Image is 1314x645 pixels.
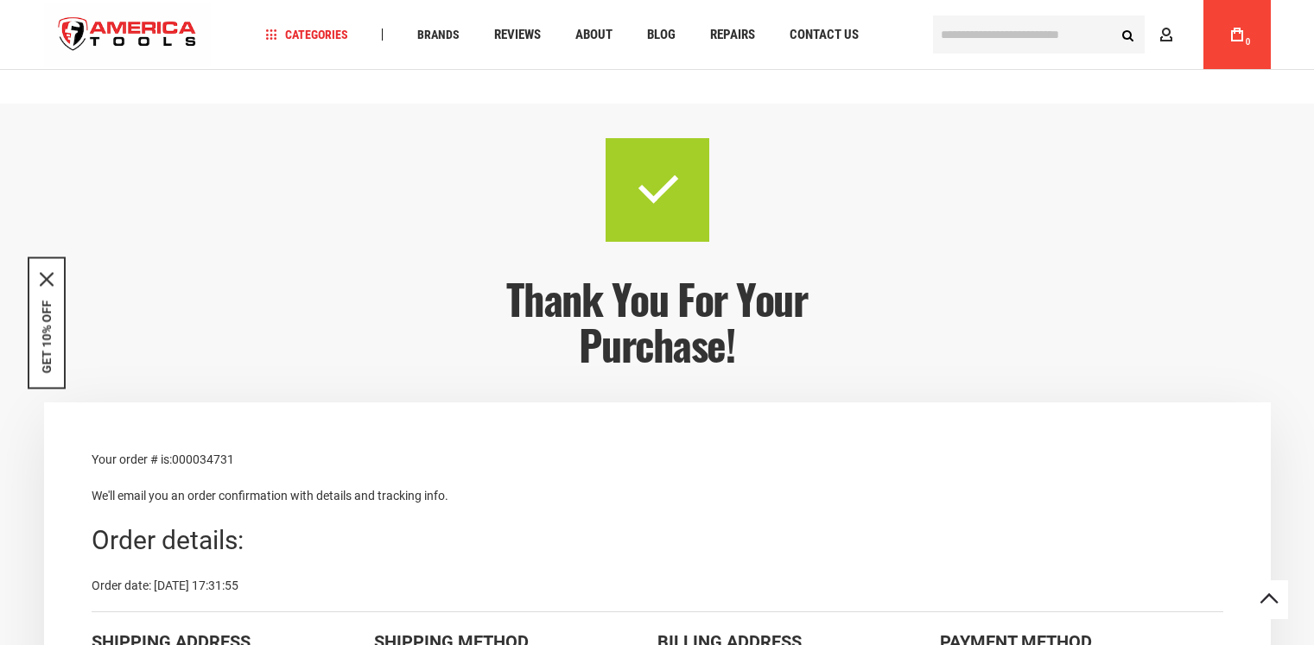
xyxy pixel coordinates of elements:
[265,28,348,41] span: Categories
[92,486,1223,505] p: We'll email you an order confirmation with details and tracking info.
[782,23,866,47] a: Contact Us
[506,268,807,375] span: Thank you for your purchase!
[568,23,620,47] a: About
[790,28,859,41] span: Contact Us
[1246,37,1251,47] span: 0
[44,3,212,67] img: America Tools
[40,300,54,373] button: GET 10% OFF
[710,28,755,41] span: Repairs
[417,28,460,41] span: Brands
[172,452,234,466] span: 000034731
[639,23,683,47] a: Blog
[486,23,549,47] a: Reviews
[1071,591,1314,645] iframe: LiveChat chat widget
[494,28,541,41] span: Reviews
[92,577,1223,594] div: Order date: [DATE] 17:31:55
[40,272,54,286] svg: close icon
[1112,18,1145,51] button: Search
[92,522,1223,560] div: Order details:
[647,28,676,41] span: Blog
[409,23,467,47] a: Brands
[575,28,613,41] span: About
[702,23,763,47] a: Repairs
[92,450,1223,469] p: Your order # is:
[257,23,356,47] a: Categories
[44,3,212,67] a: store logo
[40,272,54,286] button: Close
